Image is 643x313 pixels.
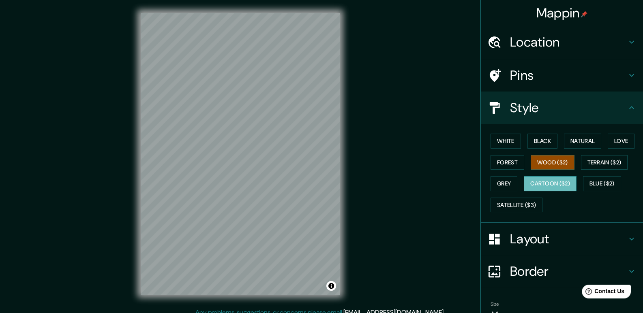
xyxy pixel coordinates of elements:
[531,155,574,170] button: Wood ($2)
[510,100,627,116] h4: Style
[524,176,577,191] button: Cartoon ($2)
[491,155,524,170] button: Forest
[527,134,558,149] button: Black
[510,34,627,50] h4: Location
[481,92,643,124] div: Style
[481,59,643,92] div: Pins
[481,223,643,255] div: Layout
[326,281,336,291] button: Toggle attribution
[571,281,634,304] iframe: Help widget launcher
[491,134,521,149] button: White
[491,301,499,308] label: Size
[510,263,627,279] h4: Border
[491,198,542,213] button: Satellite ($3)
[581,155,628,170] button: Terrain ($2)
[581,11,587,17] img: pin-icon.png
[536,5,588,21] h4: Mappin
[583,176,621,191] button: Blue ($2)
[141,13,340,295] canvas: Map
[564,134,601,149] button: Natural
[481,26,643,58] div: Location
[510,67,627,83] h4: Pins
[608,134,634,149] button: Love
[481,255,643,287] div: Border
[491,176,517,191] button: Grey
[510,231,627,247] h4: Layout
